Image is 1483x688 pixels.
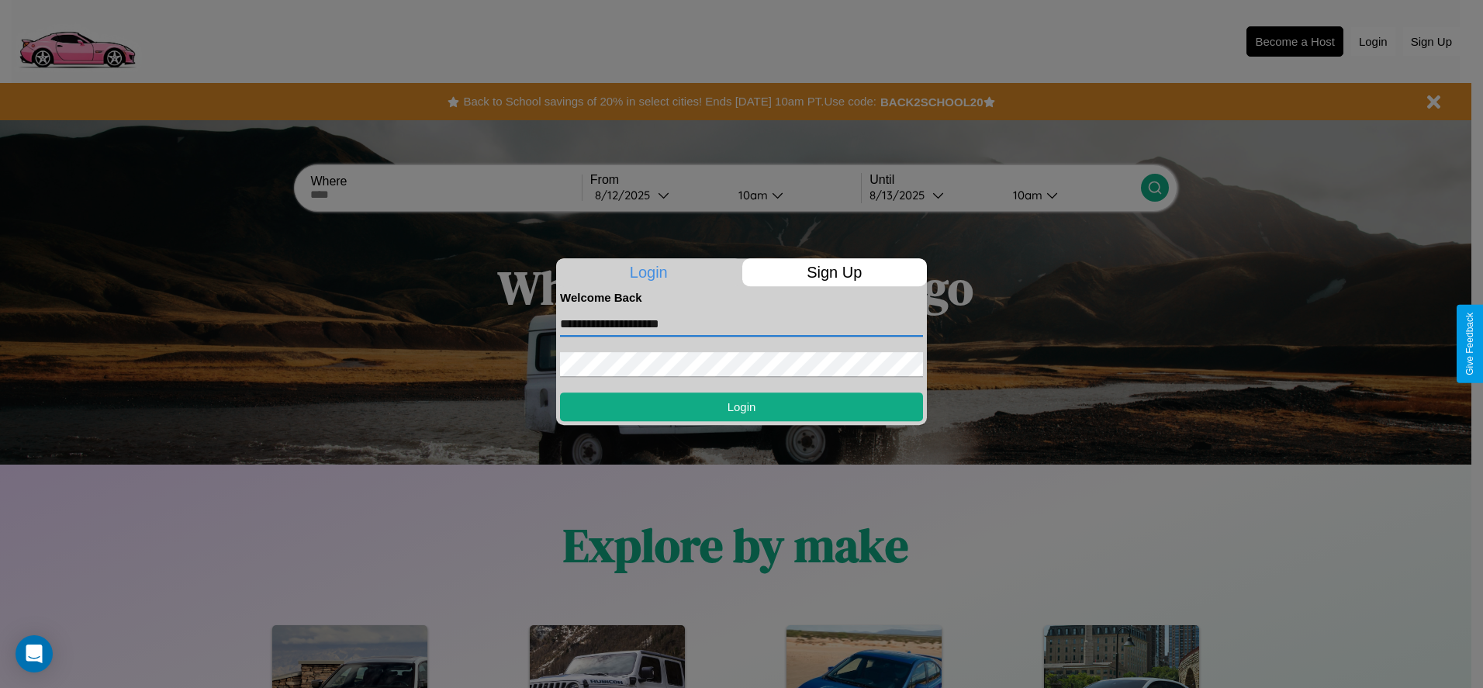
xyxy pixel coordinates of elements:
[560,291,923,304] h4: Welcome Back
[1464,313,1475,375] div: Give Feedback
[742,258,928,286] p: Sign Up
[556,258,741,286] p: Login
[16,635,53,672] div: Open Intercom Messenger
[560,392,923,421] button: Login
